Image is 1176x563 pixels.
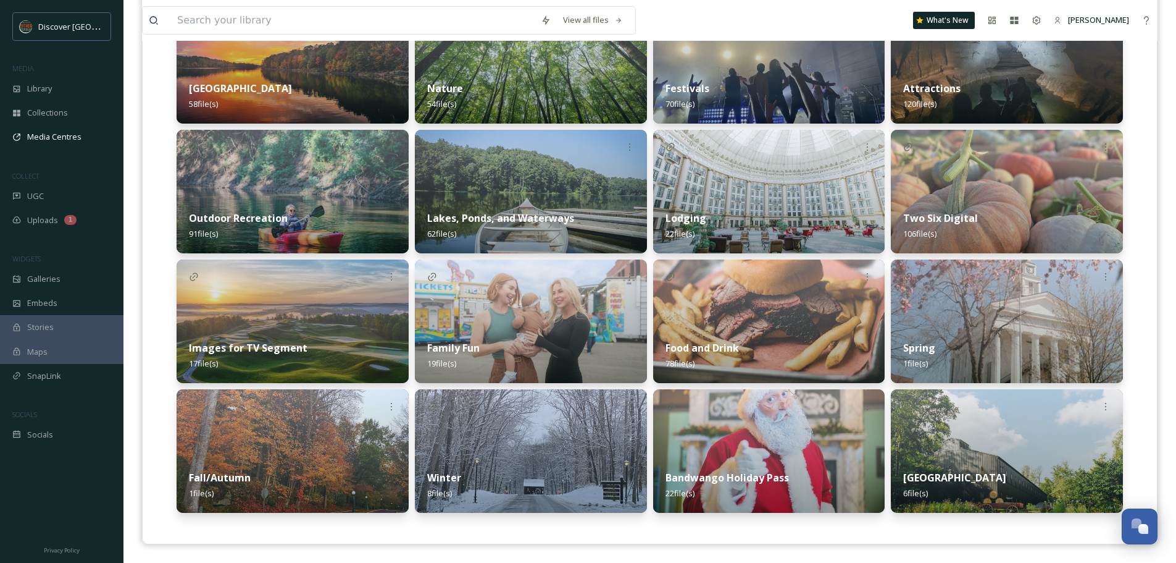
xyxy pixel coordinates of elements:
span: SOCIALS [12,410,37,419]
span: UGC [27,190,44,202]
img: efc48abb-9bba-4b94-b436-48ceb79a1231.jpg [891,260,1123,383]
span: 6 file(s) [903,488,928,499]
strong: Food and Drink [665,341,739,355]
strong: Images for TV Segment [189,341,307,355]
a: What's New [913,12,975,29]
span: WIDGETS [12,254,41,263]
span: 17 file(s) [189,358,218,369]
span: Library [27,83,52,95]
span: Maps [27,346,48,358]
img: 7b865871-4dac-4954-a92b-6b4cdc582776.jpg [177,389,409,513]
img: 40951348-7383-4f65-af3b-234810625b34.jpg [891,389,1123,513]
strong: Fall/Autumn [189,471,251,485]
img: SIN-logo.svg [20,20,32,33]
strong: Outdoor Recreation [189,211,288,225]
strong: Spring [903,341,935,355]
span: 62 file(s) [427,228,456,239]
span: Uploads [27,214,58,226]
div: 1 [64,215,77,225]
span: Stories [27,321,54,333]
strong: Attractions [903,82,961,95]
strong: Festivals [665,82,709,95]
button: Open Chat [1122,509,1157,544]
span: Media Centres [27,131,81,143]
span: 91 file(s) [189,228,218,239]
strong: Lakes, Ponds, and Waterways [427,211,574,225]
a: [PERSON_NAME] [1048,8,1135,32]
span: COLLECT [12,171,39,180]
span: 8 file(s) [427,488,452,499]
strong: Bandwango Holiday Pass [665,471,789,485]
strong: Nature [427,82,463,95]
strong: [GEOGRAPHIC_DATA] [189,82,292,95]
span: 78 file(s) [665,358,694,369]
img: 8443cdd3-4401-496a-8a1d-e13356c99b10.jpg [415,130,647,253]
span: 70 file(s) [665,98,694,109]
span: SnapLink [27,370,61,382]
span: 54 file(s) [427,98,456,109]
a: View all files [557,8,629,32]
span: 1 file(s) [903,358,928,369]
img: 272b2301-612c-472d-9b0f-5d8cfb4377b7.jpg [415,389,647,513]
span: 19 file(s) [427,358,456,369]
img: c3868547-0fca-48c6-a7a8-64b907bc0eaa.jpg [415,260,647,383]
img: a5767de6-3fd0-445b-a055-9382e8202573.jpg [177,130,409,253]
strong: Winter [427,471,461,485]
span: 106 file(s) [903,228,936,239]
span: Embeds [27,297,57,309]
span: 58 file(s) [189,98,218,109]
a: Privacy Policy [44,542,80,557]
img: fb23e3bc-e272-43d1-a1ea-9d46a39ae9d8.jpg [891,130,1123,253]
input: Search your library [171,7,535,34]
strong: [GEOGRAPHIC_DATA] [903,471,1006,485]
span: Discover [GEOGRAPHIC_DATA][US_STATE] [38,20,193,32]
span: Privacy Policy [44,546,80,554]
span: MEDIA [12,64,34,73]
img: 9829f36e-67e6-49b9-b852-b8155de1c33e.jpg [177,260,409,383]
span: [PERSON_NAME] [1068,14,1129,25]
span: Collections [27,107,68,119]
strong: Two Six Digital [903,211,978,225]
strong: Family Fun [427,341,480,355]
span: Socials [27,429,53,441]
span: 22 file(s) [665,488,694,499]
strong: Lodging [665,211,706,225]
img: b7650449-6904-4da7-bbe5-748eb04a1473.jpg [653,389,885,513]
img: e133f140-ba66-4294-af12-ed25fff73c2d.jpg [653,260,885,383]
span: 22 file(s) [665,228,694,239]
span: 120 file(s) [903,98,936,109]
span: 1 file(s) [189,488,214,499]
span: Galleries [27,273,60,285]
img: 4e4799de-ab5d-4c8e-98a5-606d0d60be94.jpg [653,130,885,253]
